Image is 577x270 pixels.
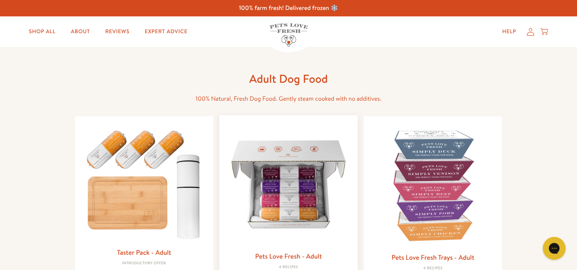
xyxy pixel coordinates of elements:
img: Taster Pack - Adult [81,122,207,243]
a: Taster Pack - Adult [117,247,171,257]
img: Pets Love Fresh [270,23,308,47]
img: Pets Love Fresh - Adult [225,121,352,247]
a: Help [496,24,522,39]
a: Pets Love Fresh - Adult [255,251,322,261]
a: About [65,24,96,39]
div: Introductory Offer [81,261,207,266]
a: Shop All [23,24,62,39]
a: Reviews [99,24,135,39]
div: 4 Recipes [225,265,352,270]
img: Pets Love Fresh Trays - Adult [370,122,496,249]
a: Pets Love Fresh Trays - Adult [392,252,474,262]
span: 100% Natural, Fresh Dog Food. Gently steam cooked with no additives. [196,95,381,103]
h1: Adult Dog Food [167,71,411,86]
iframe: Gorgias live chat messenger [539,234,569,262]
a: Expert Advice [138,24,193,39]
